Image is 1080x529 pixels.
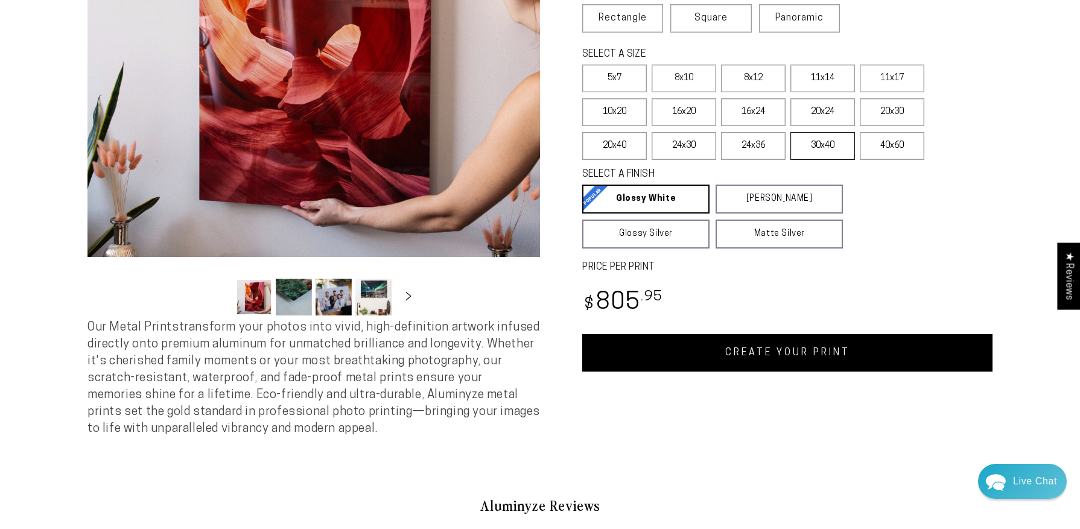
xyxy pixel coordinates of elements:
[582,48,824,62] legend: SELECT A SIZE
[87,322,540,435] span: Our Metal Prints transform your photos into vivid, high-definition artwork infused directly onto ...
[860,65,924,92] label: 11x17
[582,220,710,249] a: Glossy Silver
[582,334,993,372] a: CREATE YOUR PRINT
[721,98,786,126] label: 16x24
[355,279,392,315] button: Load image 4 in gallery view
[1013,464,1057,499] div: Contact Us Directly
[860,98,924,126] label: 20x30
[582,291,662,315] bdi: 805
[716,220,843,249] a: Matte Silver
[790,132,855,160] label: 30x40
[652,65,716,92] label: 8x10
[641,290,662,304] sup: .95
[599,11,647,25] span: Rectangle
[395,284,422,310] button: Slide right
[790,65,855,92] label: 11x14
[206,284,232,310] button: Slide left
[582,98,647,126] label: 10x20
[584,297,594,313] span: $
[790,98,855,126] label: 20x24
[652,98,716,126] label: 16x20
[775,13,824,23] span: Panoramic
[582,168,814,182] legend: SELECT A FINISH
[721,65,786,92] label: 8x12
[188,495,892,516] h2: Aluminyze Reviews
[1057,242,1080,309] div: Click to open Judge.me floating reviews tab
[694,11,728,25] span: Square
[582,185,710,214] a: Glossy White
[652,132,716,160] label: 24x30
[276,279,312,315] button: Load image 2 in gallery view
[236,279,272,315] button: Load image 1 in gallery view
[582,261,993,274] label: PRICE PER PRINT
[582,132,647,160] label: 20x40
[716,185,843,214] a: [PERSON_NAME]
[582,65,647,92] label: 5x7
[860,132,924,160] label: 40x60
[316,279,352,315] button: Load image 3 in gallery view
[721,132,786,160] label: 24x36
[978,464,1067,499] div: Chat widget toggle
